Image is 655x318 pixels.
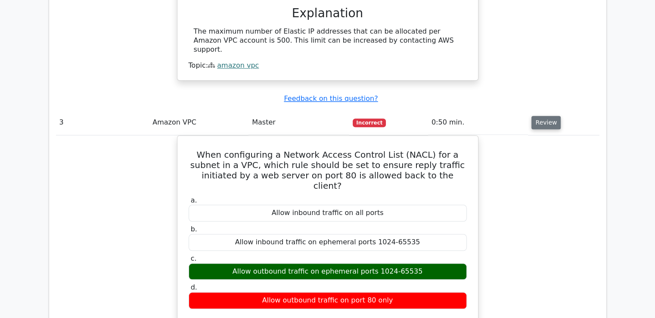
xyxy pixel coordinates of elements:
[191,254,197,262] span: c.
[191,196,197,204] span: a.
[149,110,248,135] td: Amazon VPC
[189,205,467,221] div: Allow inbound traffic on all ports
[428,110,528,135] td: 0:50 min.
[56,110,149,135] td: 3
[191,283,197,291] span: d.
[189,234,467,251] div: Allow inbound traffic on ephemeral ports 1024-65535
[194,27,462,54] div: The maximum number of Elastic IP addresses that can be allocated per Amazon VPC account is 500. T...
[191,225,197,233] span: b.
[189,292,467,309] div: Allow outbound traffic on port 80 only
[353,118,386,127] span: Incorrect
[188,150,468,191] h5: When configuring a Network Access Control List (NACL) for a subnet in a VPC, which rule should be...
[217,61,259,69] a: amazon vpc
[284,94,378,103] a: Feedback on this question?
[248,110,349,135] td: Master
[189,263,467,280] div: Allow outbound traffic on ephemeral ports 1024-65535
[194,6,462,21] h3: Explanation
[531,116,561,129] button: Review
[189,61,467,70] div: Topic:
